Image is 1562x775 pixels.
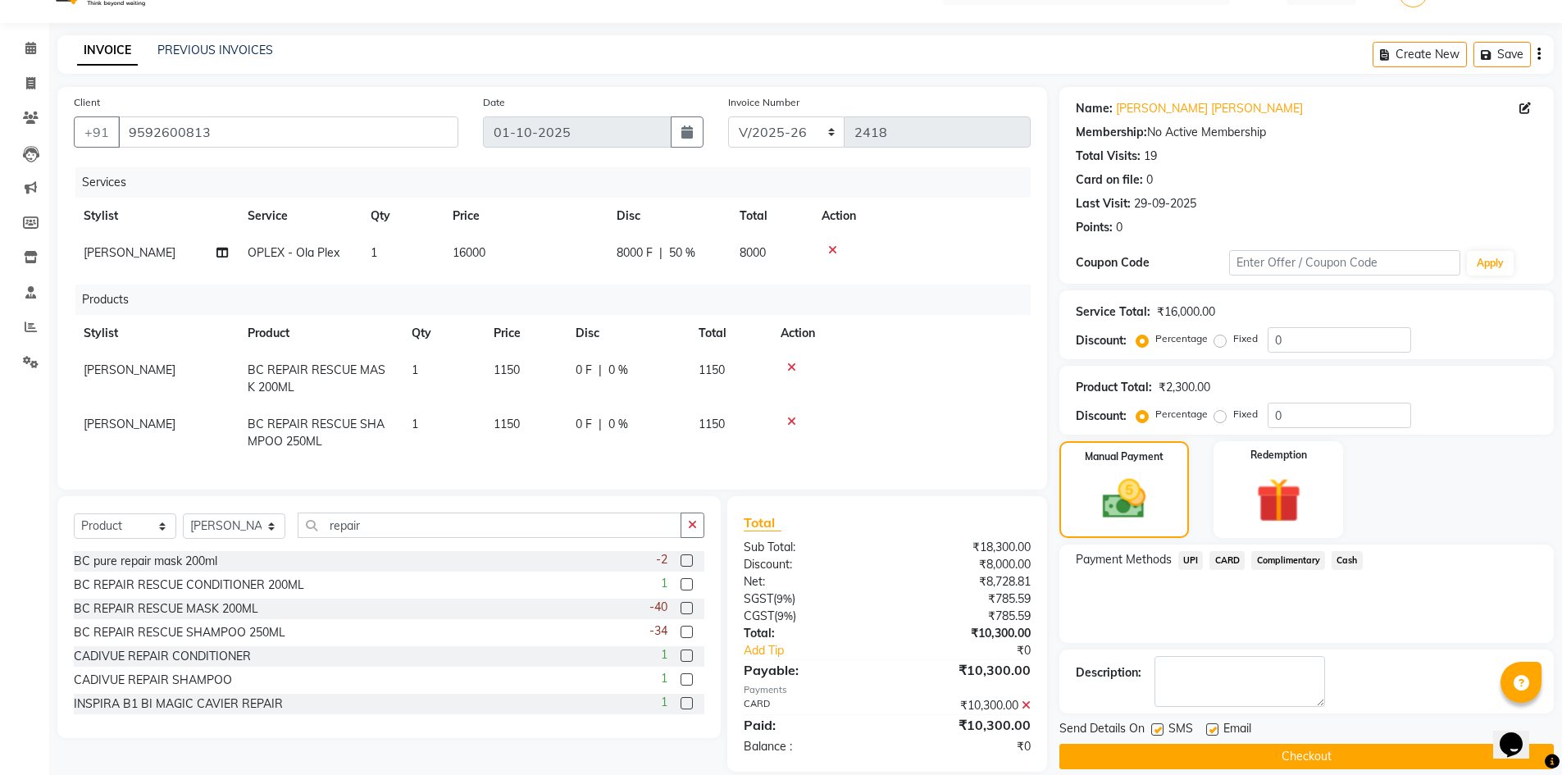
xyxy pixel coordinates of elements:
[248,417,385,449] span: BC REPAIR RESCUE SHAMPOO 250ML
[1242,472,1315,528] img: _gift.svg
[84,417,175,431] span: [PERSON_NAME]
[744,683,1030,697] div: Payments
[599,416,602,433] span: |
[248,245,339,260] span: OPLEX - Ola Plex
[1493,709,1546,759] iframe: chat widget
[74,600,258,618] div: BC REPAIR RESCUE MASK 200ML
[1155,331,1208,346] label: Percentage
[412,417,418,431] span: 1
[1209,551,1245,570] span: CARD
[1076,303,1150,321] div: Service Total:
[1076,148,1141,165] div: Total Visits:
[1134,195,1196,212] div: 29-09-2025
[661,646,667,663] span: 1
[1059,744,1554,769] button: Checkout
[118,116,458,148] input: Search by Name/Mobile/Email/Code
[248,362,385,394] span: BC REPAIR RESCUE MASK 200ML
[484,315,566,352] th: Price
[84,245,175,260] span: [PERSON_NAME]
[1251,551,1325,570] span: Complimentary
[887,697,1043,714] div: ₹10,300.00
[1332,551,1363,570] span: Cash
[1085,449,1164,464] label: Manual Payment
[1116,100,1303,117] a: [PERSON_NAME] [PERSON_NAME]
[1473,42,1531,67] button: Save
[74,624,285,641] div: BC REPAIR RESCUE SHAMPOO 250ML
[1373,42,1467,67] button: Create New
[608,416,628,433] span: 0 %
[730,198,812,235] th: Total
[74,198,238,235] th: Stylist
[371,245,377,260] span: 1
[74,695,283,713] div: INSPIRA B1 BI MAGIC CAVIER REPAIR
[776,592,792,605] span: 9%
[77,36,138,66] a: INVOICE
[740,245,766,260] span: 8000
[887,660,1043,680] div: ₹10,300.00
[1076,379,1152,396] div: Product Total:
[576,416,592,433] span: 0 F
[1076,551,1172,568] span: Payment Methods
[494,362,520,377] span: 1150
[913,642,1043,659] div: ₹0
[1155,407,1208,422] label: Percentage
[1089,474,1159,524] img: _cash.svg
[1076,100,1113,117] div: Name:
[1144,148,1157,165] div: 19
[887,573,1043,590] div: ₹8,728.81
[812,198,1031,235] th: Action
[649,599,667,616] span: -40
[599,362,602,379] span: |
[744,609,774,623] span: CGST
[402,315,484,352] th: Qty
[659,244,663,262] span: |
[731,556,887,573] div: Discount:
[887,556,1043,573] div: ₹8,000.00
[75,167,1043,198] div: Services
[887,738,1043,755] div: ₹0
[494,417,520,431] span: 1150
[1076,171,1143,189] div: Card on file:
[74,577,304,594] div: BC REPAIR RESCUE CONDITIONER 200ML
[361,198,443,235] th: Qty
[1076,408,1127,425] div: Discount:
[74,672,232,689] div: CADIVUE REPAIR SHAMPOO
[731,697,887,714] div: CARD
[298,513,681,538] input: Search or Scan
[74,315,238,352] th: Stylist
[453,245,485,260] span: 16000
[1076,124,1537,141] div: No Active Membership
[1059,720,1145,741] span: Send Details On
[777,609,793,622] span: 9%
[74,648,251,665] div: CADIVUE REPAIR CONDITIONER
[1146,171,1153,189] div: 0
[728,95,799,110] label: Invoice Number
[649,622,667,640] span: -34
[74,116,120,148] button: +91
[1233,331,1258,346] label: Fixed
[731,642,913,659] a: Add Tip
[1223,720,1251,741] span: Email
[412,362,418,377] span: 1
[1178,551,1204,570] span: UPI
[238,198,361,235] th: Service
[731,660,887,680] div: Payable:
[731,715,887,735] div: Paid:
[731,608,887,625] div: ( )
[887,625,1043,642] div: ₹10,300.00
[661,575,667,592] span: 1
[1076,124,1147,141] div: Membership:
[75,285,1043,315] div: Products
[566,315,689,352] th: Disc
[744,591,773,606] span: SGST
[731,738,887,755] div: Balance :
[656,551,667,568] span: -2
[669,244,695,262] span: 50 %
[771,315,1031,352] th: Action
[887,608,1043,625] div: ₹785.59
[887,590,1043,608] div: ₹785.59
[1076,332,1127,349] div: Discount:
[731,539,887,556] div: Sub Total:
[1116,219,1123,236] div: 0
[238,315,402,352] th: Product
